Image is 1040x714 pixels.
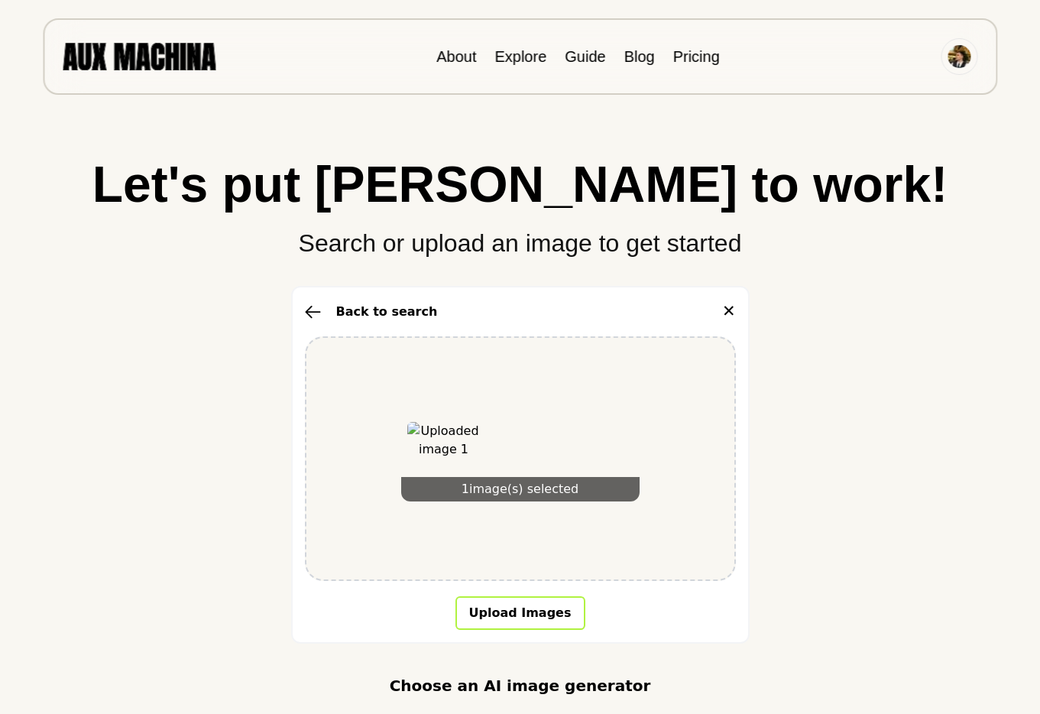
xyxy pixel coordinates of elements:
button: Back to search [305,303,438,321]
a: Explore [494,48,546,65]
p: Search or upload an image to get started [31,209,1009,261]
img: Avatar [948,45,970,68]
a: Blog [624,48,655,65]
a: About [436,48,476,65]
button: Upload Images [455,596,585,630]
a: Guide [565,48,605,65]
a: Pricing [673,48,720,65]
h1: Let's put [PERSON_NAME] to work! [31,159,1009,209]
div: 1 image(s) selected [401,477,640,501]
button: ✕ [722,300,736,324]
img: AUX MACHINA [63,43,215,70]
p: Choose an AI image generator [390,674,651,697]
img: Uploaded image 1 [407,422,481,495]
